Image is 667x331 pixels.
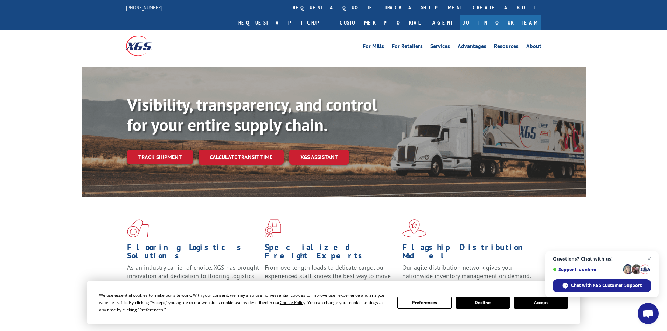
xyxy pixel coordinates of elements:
h1: Specialized Freight Experts [265,243,397,263]
div: Open chat [638,303,659,324]
span: Cookie Policy [280,299,305,305]
span: Questions? Chat with us! [553,256,651,262]
a: Join Our Team [460,15,541,30]
a: Resources [494,43,519,51]
a: Agent [425,15,460,30]
button: Preferences [397,297,451,309]
span: Support is online [553,267,620,272]
div: Cookie Consent Prompt [87,281,580,324]
a: Advantages [458,43,486,51]
div: Chat with XGS Customer Support [553,279,651,292]
a: For Mills [363,43,384,51]
button: Accept [514,297,568,309]
span: Close chat [645,255,653,263]
a: Track shipment [127,150,193,164]
div: We use essential cookies to make our site work. With your consent, we may also use non-essential ... [99,291,389,313]
b: Visibility, transparency, and control for your entire supply chain. [127,94,377,136]
h1: Flagship Distribution Model [402,243,535,263]
a: For Retailers [392,43,423,51]
a: [PHONE_NUMBER] [126,4,162,11]
a: Services [430,43,450,51]
h1: Flooring Logistics Solutions [127,243,259,263]
span: Preferences [139,307,163,313]
a: Request a pickup [233,15,334,30]
a: About [526,43,541,51]
span: Chat with XGS Customer Support [571,282,642,289]
a: XGS ASSISTANT [289,150,349,165]
span: As an industry carrier of choice, XGS has brought innovation and dedication to flooring logistics... [127,263,259,288]
a: Calculate transit time [199,150,284,165]
a: Customer Portal [334,15,425,30]
img: xgs-icon-total-supply-chain-intelligence-red [127,219,149,237]
img: xgs-icon-focused-on-flooring-red [265,219,281,237]
span: Our agile distribution network gives you nationwide inventory management on demand. [402,263,531,280]
button: Decline [456,297,510,309]
p: From overlength loads to delicate cargo, our experienced staff knows the best way to move your fr... [265,263,397,295]
img: xgs-icon-flagship-distribution-model-red [402,219,426,237]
